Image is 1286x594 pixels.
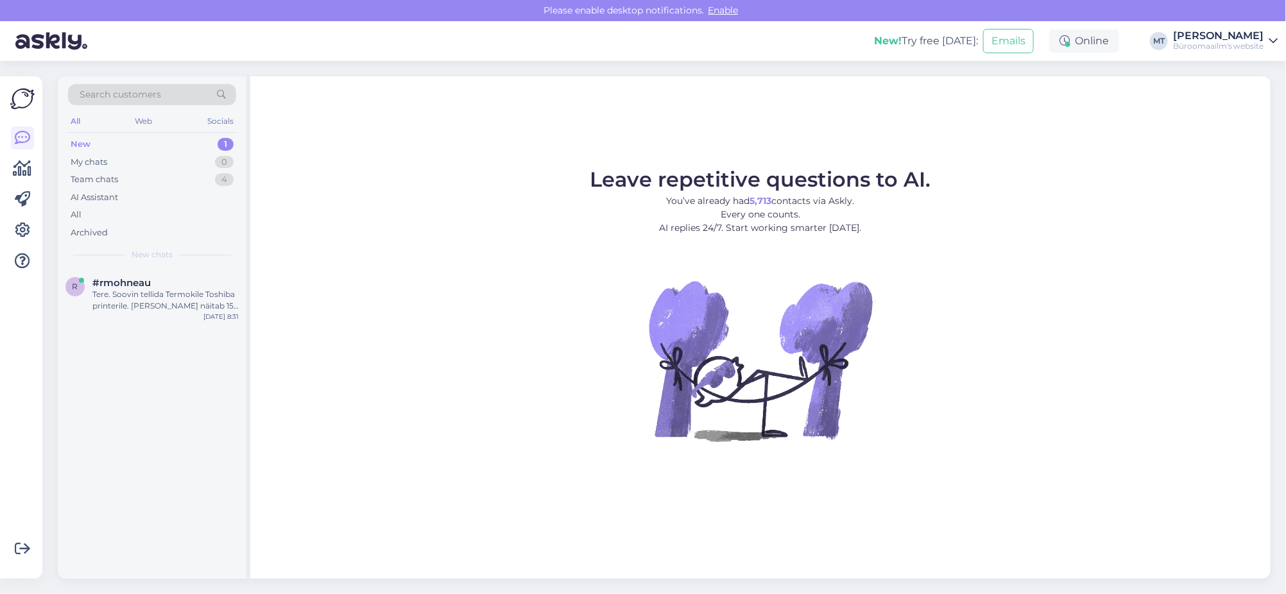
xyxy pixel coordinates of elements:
[874,33,978,49] div: Try free [DATE]:
[1173,31,1278,51] a: [PERSON_NAME]Büroomaailm's website
[71,208,81,221] div: All
[645,245,876,476] img: No Chat active
[215,173,234,186] div: 4
[71,226,108,239] div: Archived
[215,156,234,169] div: 0
[71,138,90,151] div: New
[705,4,742,16] span: Enable
[1150,32,1168,50] div: MT
[1173,41,1264,51] div: Büroomaailm's website
[205,113,236,130] div: Socials
[10,87,35,111] img: Askly Logo
[590,167,931,192] span: Leave repetitive questions to AI.
[92,289,239,312] div: Tere. Soovin tellida Termokile Toshiba printerile. [PERSON_NAME] näitab 150 tk, aga tellida ei la...
[1049,30,1119,53] div: Online
[750,195,772,207] b: 5,713
[983,29,1034,53] button: Emails
[590,194,931,235] p: You’ve already had contacts via Askly. Every one counts. AI replies 24/7. Start working smarter [...
[874,35,902,47] b: New!
[80,88,161,101] span: Search customers
[71,156,107,169] div: My chats
[71,191,118,204] div: AI Assistant
[1173,31,1264,41] div: [PERSON_NAME]
[132,249,173,260] span: New chats
[218,138,234,151] div: 1
[203,312,239,321] div: [DATE] 8:31
[92,277,151,289] span: #rmohneau
[133,113,155,130] div: Web
[71,173,118,186] div: Team chats
[68,113,83,130] div: All
[73,282,78,291] span: r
